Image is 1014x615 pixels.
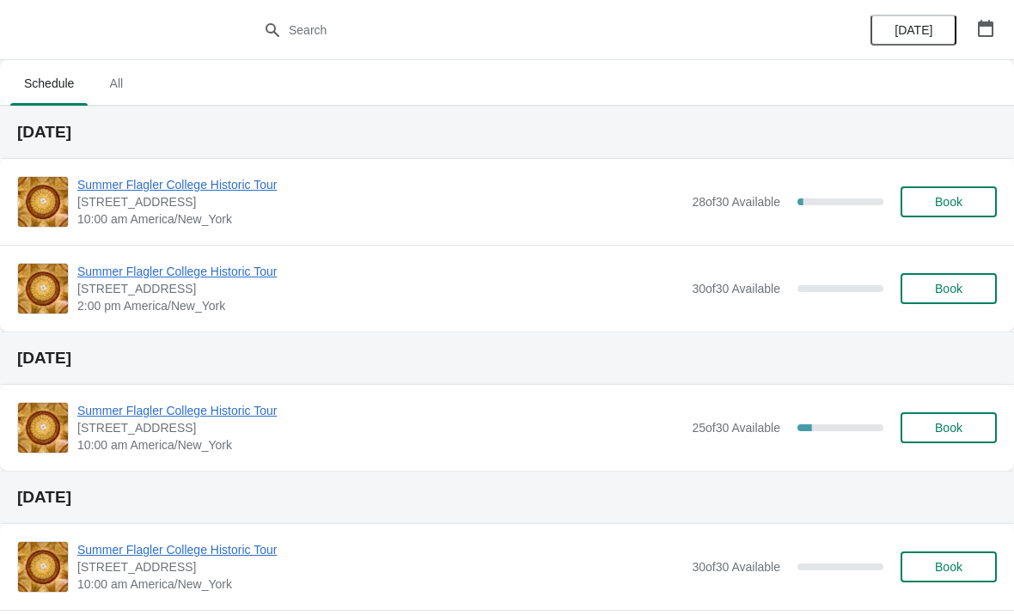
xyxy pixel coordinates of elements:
img: Summer Flagler College Historic Tour | 74 King Street, St. Augustine, FL, USA | 2:00 pm America/N... [18,264,68,314]
span: [STREET_ADDRESS] [77,419,683,436]
button: Book [901,412,997,443]
img: Summer Flagler College Historic Tour | 74 King Street, St. Augustine, FL, USA | 10:00 am America/... [18,542,68,592]
span: 28 of 30 Available [692,195,780,209]
span: Summer Flagler College Historic Tour [77,263,683,280]
span: Summer Flagler College Historic Tour [77,541,683,558]
h2: [DATE] [17,350,997,367]
span: All [95,68,137,99]
span: 10:00 am America/New_York [77,436,683,454]
span: Book [935,282,962,295]
img: Summer Flagler College Historic Tour | 74 King Street, St. Augustine, FL, USA | 10:00 am America/... [18,403,68,453]
h2: [DATE] [17,489,997,506]
button: Book [901,186,997,217]
span: [STREET_ADDRESS] [77,558,683,575]
input: Search [288,15,760,46]
span: 30 of 30 Available [692,282,780,295]
span: Schedule [10,68,88,99]
span: 30 of 30 Available [692,560,780,574]
span: [STREET_ADDRESS] [77,280,683,297]
span: 25 of 30 Available [692,421,780,435]
span: 10:00 am America/New_York [77,210,683,228]
button: Book [901,551,997,582]
span: 10:00 am America/New_York [77,575,683,593]
button: [DATE] [870,15,956,46]
img: Summer Flagler College Historic Tour | 74 King Street, St. Augustine, FL, USA | 10:00 am America/... [18,177,68,227]
span: Book [935,195,962,209]
h2: [DATE] [17,124,997,141]
span: 2:00 pm America/New_York [77,297,683,314]
span: Book [935,560,962,574]
button: Book [901,273,997,304]
span: [STREET_ADDRESS] [77,193,683,210]
span: Summer Flagler College Historic Tour [77,402,683,419]
span: [DATE] [895,23,932,37]
span: Summer Flagler College Historic Tour [77,176,683,193]
span: Book [935,421,962,435]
